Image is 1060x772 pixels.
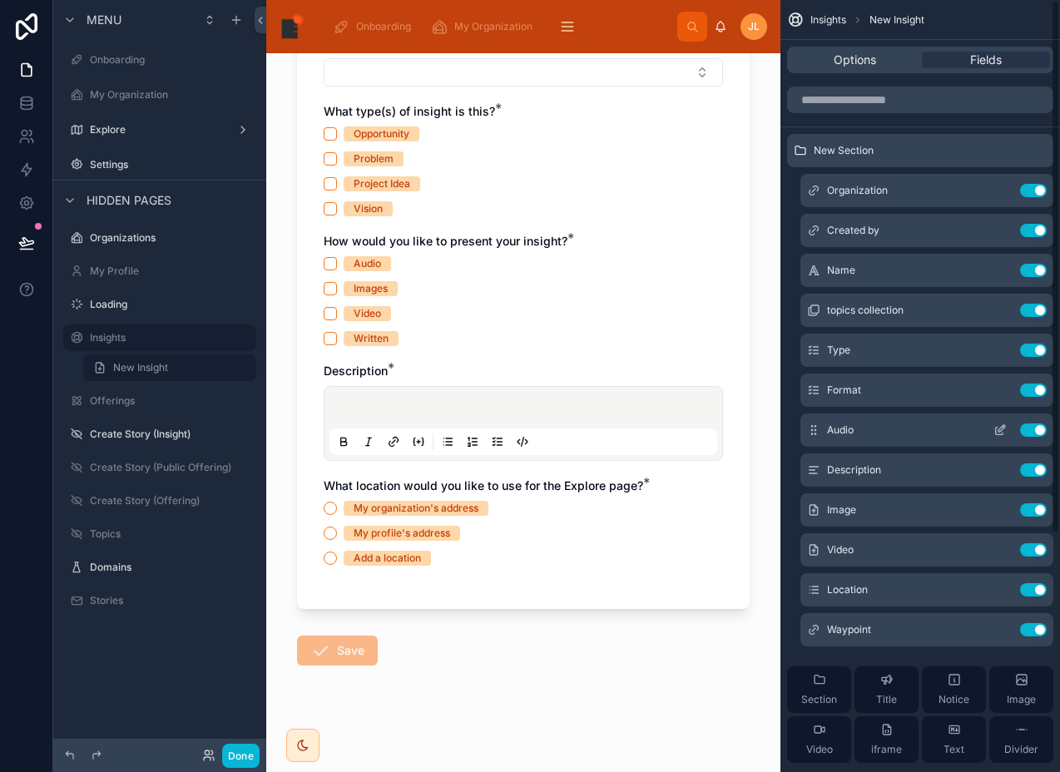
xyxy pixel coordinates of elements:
div: scrollable content [319,8,677,45]
a: Onboarding [63,47,256,73]
span: Insights [810,13,846,27]
a: My Profile [63,258,256,285]
label: Insights [90,331,246,344]
label: Create Story (Offering) [90,494,253,507]
button: Image [989,666,1053,713]
span: Section [801,693,837,706]
span: Audio [827,423,854,437]
a: Create Story (Offering) [63,487,256,514]
div: Add a location [354,551,421,566]
span: How would you like to present your insight? [324,234,567,248]
span: Title [876,693,897,706]
label: Domains [90,561,253,574]
a: Organizations [63,225,256,251]
button: Text [922,716,986,763]
div: Opportunity [354,126,409,141]
button: iframe [854,716,919,763]
span: Fields [970,52,1002,68]
div: Audio [354,256,381,271]
button: Done [222,744,260,768]
label: Create Story (Public Offering) [90,461,253,474]
span: Organization [827,184,888,197]
a: My Organization [426,12,544,42]
span: Description [324,364,388,378]
span: Hidden pages [87,192,171,209]
a: New Insight [83,354,256,381]
a: Stories [63,587,256,614]
label: Explore [90,123,230,136]
div: Written [354,331,389,346]
span: Divider [1004,743,1038,756]
div: Problem [354,151,394,166]
label: Onboarding [90,53,253,67]
a: Create Story (Insight) [63,421,256,448]
span: Image [1007,693,1036,706]
span: JL [748,20,760,33]
a: Domains [63,554,256,581]
a: Create Story (Public Offering) [63,454,256,481]
span: Description [827,463,881,477]
div: Vision [354,201,383,216]
span: What location would you like to use for the Explore page? [324,478,643,492]
span: topics collection [827,304,904,317]
label: Settings [90,158,253,171]
span: New Section [814,144,874,157]
a: Loading [63,291,256,318]
span: What type(s) of insight is this? [324,104,495,118]
span: Onboarding [356,20,411,33]
span: My Organization [454,20,532,33]
span: Location [827,583,868,596]
span: Options [834,52,876,68]
label: My Profile [90,265,253,278]
span: New Insight [869,13,924,27]
button: Title [854,666,919,713]
img: App logo [280,13,306,40]
div: My profile's address [354,526,450,541]
a: Topics [63,521,256,547]
div: Video [354,306,381,321]
a: Offerings [63,388,256,414]
a: Insights [63,324,256,351]
span: Menu [87,12,121,28]
span: Waypoint [827,623,871,636]
span: iframe [871,743,902,756]
span: Video [827,543,854,557]
a: My Organization [63,82,256,108]
label: Stories [90,594,253,607]
span: Image [827,503,856,517]
span: Name [827,264,855,277]
span: Text [944,743,964,756]
label: My Organization [90,88,253,101]
label: Topics [90,527,253,541]
button: Divider [989,716,1053,763]
a: Onboarding [328,12,423,42]
a: Explore [63,116,256,143]
button: Select Button [324,58,723,87]
div: My organization's address [354,501,478,516]
span: Type [827,344,850,357]
span: Notice [939,693,969,706]
span: New Insight [113,361,168,374]
label: Create Story (Insight) [90,428,253,441]
span: Created by [827,224,879,237]
a: Settings [63,151,256,178]
button: Video [787,716,851,763]
span: Video [806,743,833,756]
div: Project Idea [354,176,410,191]
label: Loading [90,298,253,311]
button: Section [787,666,851,713]
div: Images [354,281,388,296]
label: Offerings [90,394,253,408]
button: Notice [922,666,986,713]
span: Format [827,384,861,397]
label: Organizations [90,231,253,245]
